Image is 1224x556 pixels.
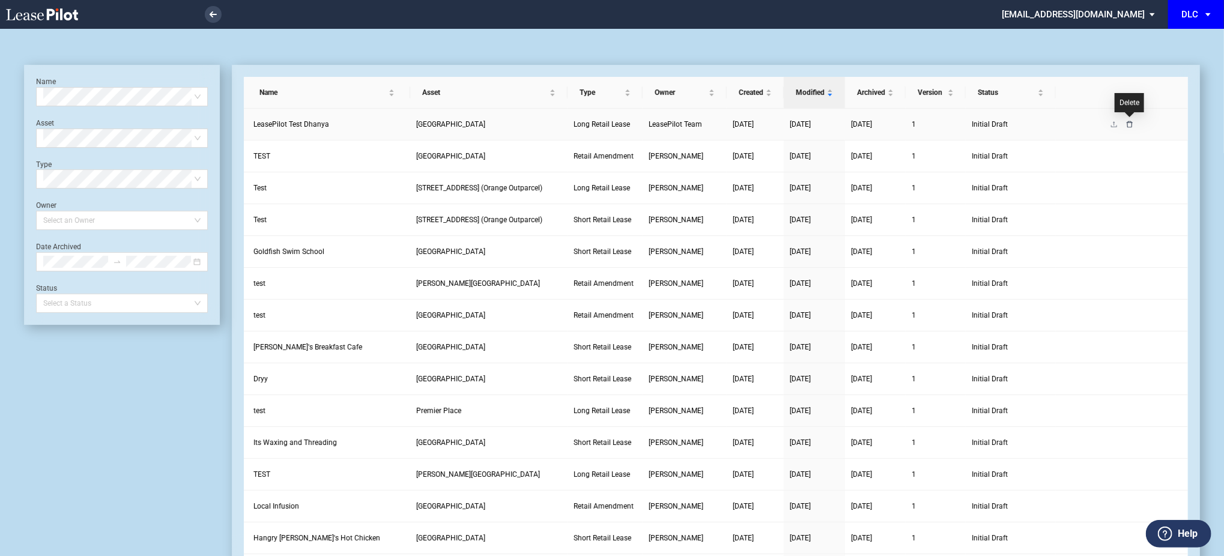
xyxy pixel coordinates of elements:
[649,470,703,479] span: Julia Lindert
[912,184,916,192] span: 1
[253,502,299,510] span: Local Infusion
[416,406,461,415] span: Premier Place
[113,258,121,266] span: to
[574,470,630,479] span: Long Retail Lease
[253,311,265,319] span: test
[574,406,630,415] span: Long Retail Lease
[972,214,1050,226] span: Initial Draft
[36,119,54,127] label: Asset
[733,375,754,383] span: [DATE]
[649,279,703,288] span: Alex Hull
[733,502,754,510] span: [DATE]
[422,86,547,98] span: Asset
[733,438,754,447] span: [DATE]
[649,406,703,415] span: Lauren Pagano
[912,247,916,256] span: 1
[733,279,754,288] span: [DATE]
[1126,439,1133,446] span: delete
[851,406,872,415] span: [DATE]
[790,502,811,510] span: [DATE]
[790,279,811,288] span: [DATE]
[972,500,1050,512] span: Initial Draft
[972,277,1050,289] span: Initial Draft
[857,86,885,98] span: Archived
[649,373,721,385] a: [PERSON_NAME]
[1126,280,1133,287] span: delete
[649,534,703,542] span: Lauren Pagano
[1178,526,1198,542] label: Help
[574,375,631,383] span: Short Retail Lease
[416,152,485,160] span: Tower Shopping Center
[36,201,56,210] label: Owner
[649,311,703,319] span: Alex Hull
[574,152,634,160] span: Retail Amendment
[790,247,811,256] span: [DATE]
[1110,153,1118,160] span: upload
[574,438,631,447] span: Short Retail Lease
[574,247,631,256] span: Short Retail Lease
[790,406,811,415] span: [DATE]
[1110,407,1118,414] span: upload
[851,502,872,510] span: [DATE]
[649,120,702,128] span: LeasePilot Team
[1181,9,1198,20] div: DLC
[733,120,754,128] span: [DATE]
[972,405,1050,417] span: Initial Draft
[253,184,267,192] span: Test
[912,406,916,415] span: 1
[972,182,1050,194] span: Initial Draft
[253,534,380,542] span: Hangry Joe's Hot Chicken
[1146,520,1211,548] button: Help
[259,86,386,98] span: Name
[733,534,754,542] span: [DATE]
[1110,121,1118,128] span: upload
[574,279,634,288] span: Retail Amendment
[253,375,268,383] span: Dryy
[796,86,825,98] span: Modified
[649,532,721,544] a: [PERSON_NAME]
[851,470,872,479] span: [DATE]
[1126,312,1133,319] span: delete
[1126,184,1133,192] span: delete
[972,373,1050,385] span: Initial Draft
[912,438,916,447] span: 1
[912,216,916,224] span: 1
[649,214,721,226] a: [PERSON_NAME]
[1126,534,1133,542] span: delete
[649,468,721,480] a: [PERSON_NAME]
[851,120,872,128] span: [DATE]
[649,247,703,256] span: Nicole Rinaldi
[912,534,916,542] span: 1
[851,375,872,383] span: [DATE]
[733,470,754,479] span: [DATE]
[416,279,540,288] span: Powell Center
[790,438,811,447] span: [DATE]
[574,216,631,224] span: Short Retail Lease
[1110,312,1118,319] span: upload
[972,468,1050,480] span: Initial Draft
[253,279,265,288] span: test
[410,77,568,109] th: Asset
[649,341,721,353] a: [PERSON_NAME]
[574,120,630,128] span: Long Retail Lease
[972,150,1050,162] span: Initial Draft
[790,184,811,192] span: [DATE]
[784,77,845,109] th: Modified
[966,77,1056,109] th: Status
[733,216,754,224] span: [DATE]
[733,184,754,192] span: [DATE]
[906,77,966,109] th: Version
[1110,471,1118,478] span: upload
[649,216,703,224] span: Jennifer O'Mara
[649,502,703,510] span: Alex Hull
[649,152,703,160] span: Meghan DeLuca
[733,406,754,415] span: [DATE]
[912,343,916,351] span: 1
[790,216,811,224] span: [DATE]
[574,534,631,542] span: Short Retail Lease
[568,77,643,109] th: Type
[912,311,916,319] span: 1
[918,86,945,98] span: Version
[649,405,721,417] a: [PERSON_NAME]
[580,86,622,98] span: Type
